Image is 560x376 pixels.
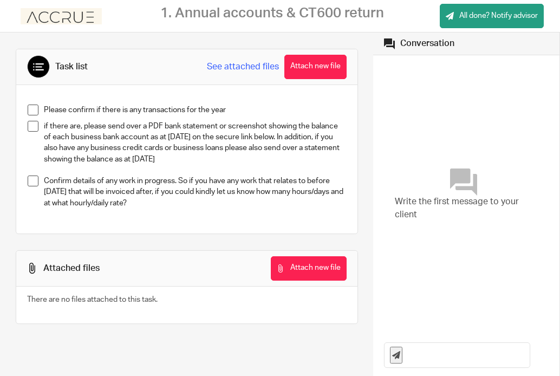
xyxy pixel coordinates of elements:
div: Attached files [43,263,100,274]
div: Conversation [400,38,454,49]
a: See attached files [207,61,279,73]
h2: 1. Annual accounts & CT600 return [160,5,384,22]
p: Confirm details of any work in progress. So if you have any work that relates to before [DATE] th... [44,176,346,209]
img: Accrue%20logo.png [21,8,102,24]
span: All done? Notify advisor [459,10,538,21]
button: Attach new file [271,256,347,281]
span: There are no files attached to this task. [27,296,158,303]
span: Write the first message to your client [395,196,538,221]
div: Task list [55,61,88,73]
a: All done? Notify advisor [440,4,544,28]
p: if there are, please send over a PDF bank statement or screenshot showing the balance of each bus... [44,121,346,165]
button: Attach new file [284,55,347,79]
p: Please confirm if there is any transactions for the year [44,105,346,115]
